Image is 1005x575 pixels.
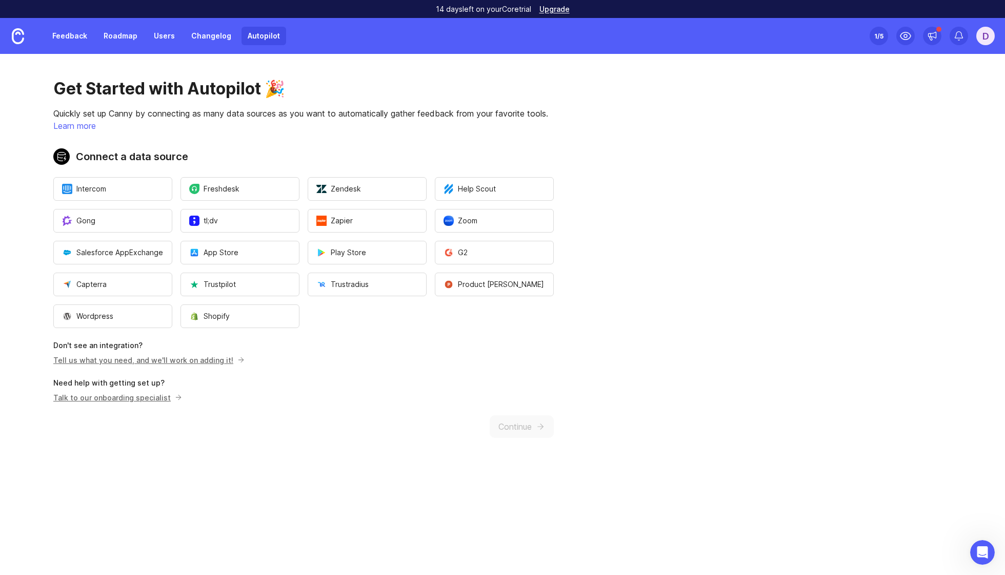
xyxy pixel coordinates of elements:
[308,241,427,264] button: Open a modal to start the flow of installing Play Store.
[163,346,179,353] span: Help
[85,346,120,353] span: Messages
[149,16,169,37] img: Profile image for Jacques
[874,29,883,43] div: 1 /5
[539,6,570,13] a: Upgrade
[189,247,238,258] span: App Store
[180,209,299,233] button: Open a modal to start the flow of installing tl;dv.
[53,177,172,201] button: Open a modal to start the flow of installing Intercom.
[53,378,554,388] p: Need help with getting set up?
[21,20,33,36] img: logo
[444,184,496,194] span: Help Scout
[21,73,185,108] p: Hi [PERSON_NAME]! 👋
[242,27,286,45] a: Autopilot
[15,302,190,321] a: Schedule a call with Canny Sales! 👋
[23,346,46,353] span: Home
[62,311,113,321] span: Wordpress
[53,304,172,328] button: Open a modal to start the flow of installing Wordpress.
[316,279,369,290] span: Trustradius
[976,27,995,45] button: D
[189,216,218,226] span: tl;dv
[316,247,366,258] span: Play Store
[62,184,106,194] span: Intercom
[10,253,195,292] div: Ask a questionAI Agent and team can help
[15,167,190,186] div: Autopilot
[444,247,468,258] span: G2
[21,171,172,182] div: Autopilot
[308,273,427,296] button: Open a modal to start the flow of installing Trustradius.
[148,27,181,45] a: Users
[180,241,299,264] button: Open a modal to start the flow of installing App Store.
[53,148,554,165] h2: Connect a data source
[435,273,554,296] button: Open a modal to start the flow of installing Product Hunt.
[15,205,190,224] div: Admin roles
[62,279,107,290] span: Capterra
[189,184,239,194] span: Freshdesk
[15,143,190,163] button: Search for help
[185,27,237,45] a: Changelog
[62,247,163,258] span: Salesforce AppExchange
[53,209,172,233] button: Open a modal to start the flow of installing Gong.
[21,228,172,239] div: Salesforce integration
[53,273,172,296] button: Open a modal to start the flow of installing Capterra.
[308,209,427,233] button: Open a modal to start the flow of installing Zapier.
[53,392,179,403] p: Talk to our onboarding specialist
[180,273,299,296] button: Open a modal to start the flow of installing Trustpilot.
[68,320,136,361] button: Messages
[870,27,888,45] button: 1/5
[316,184,361,194] span: Zendesk
[53,340,554,351] p: Don't see an integration?
[435,209,554,233] button: Open a modal to start the flow of installing Zoom.
[189,311,230,321] span: Shopify
[436,4,531,14] p: 14 days left on your Core trial
[12,28,24,44] img: Canny Home
[21,209,172,220] div: Admin roles
[97,27,144,45] a: Roadmap
[180,177,299,201] button: Open a modal to start the flow of installing Freshdesk.
[15,186,190,205] div: Jira integration
[21,148,83,159] span: Search for help
[444,216,477,226] span: Zoom
[53,356,242,365] a: Tell us what you need, and we'll work on adding it!
[137,320,205,361] button: Help
[53,392,183,403] button: Talk to our onboarding specialist
[21,108,185,125] p: How can we help?
[435,241,554,264] button: Open a modal to start the flow of installing G2.
[62,216,95,226] span: Gong
[189,279,236,290] span: Trustpilot
[53,79,554,99] h1: Get Started with Autopilot 🎉
[316,216,353,226] span: Zapier
[15,224,190,243] div: Salesforce integration
[21,190,172,201] div: Jira integration
[46,27,93,45] a: Feedback
[53,121,96,131] a: Learn more
[308,177,427,201] button: Open a modal to start the flow of installing Zendesk.
[53,107,554,120] p: Quickly set up Canny by connecting as many data sources as you want to automatically gather feedb...
[21,273,172,283] div: AI Agent and team can help
[444,279,544,290] span: Product [PERSON_NAME]
[435,177,554,201] button: Open a modal to start the flow of installing Help Scout.
[21,306,172,317] div: Schedule a call with Canny Sales! 👋
[53,241,172,264] button: Open a modal to start the flow of installing Salesforce AppExchange.
[21,262,172,273] div: Ask a question
[970,540,995,565] iframe: Intercom live chat
[176,16,195,35] div: Close
[180,304,299,328] button: Open a modal to start the flow of installing Shopify.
